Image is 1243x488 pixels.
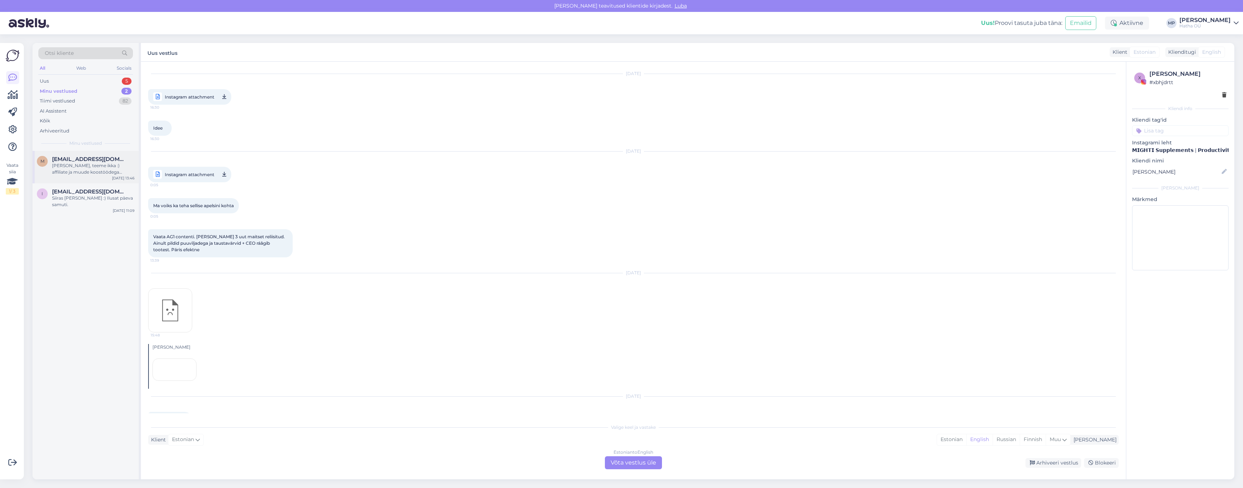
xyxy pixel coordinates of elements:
[993,434,1020,445] div: Russian
[148,89,231,105] a: Instagram attachment16:30
[6,49,20,62] img: Askly Logo
[52,195,134,208] div: Siiras [PERSON_NAME] :) Ilusat päeva samuti.
[165,92,214,101] span: Instagram attachment
[151,332,178,338] span: 15:48
[153,203,234,208] span: Ma voiks ka teha sellise apelsini kohta
[148,148,1119,154] div: [DATE]
[1132,157,1229,165] p: Kliendi nimi
[1071,436,1117,444] div: [PERSON_NAME]
[150,214,177,219] span: 0:05
[115,64,133,73] div: Socials
[1138,75,1141,80] span: x
[148,436,166,444] div: Klient
[1165,48,1196,56] div: Klienditugi
[119,97,132,105] div: 82
[148,270,1119,276] div: [DATE]
[1065,16,1096,30] button: Emailid
[42,191,43,196] span: i
[165,170,214,179] span: Instagram attachment
[1179,17,1231,23] div: [PERSON_NAME]
[148,393,1119,400] div: [DATE]
[69,140,102,147] span: Minu vestlused
[150,180,177,189] span: 0:05
[672,3,689,9] span: Luba
[52,162,134,175] div: [PERSON_NAME], teeme ikka :) affiliate ja muude koostöödega tegeleb meie tiimis [PERSON_NAME]. Pa...
[6,162,19,195] div: Vaata siia
[1132,196,1229,203] p: Märkmed
[40,97,75,105] div: Tiimi vestlused
[1149,78,1226,86] div: # xbhjdrtt
[1132,168,1220,176] input: Lisa nimi
[153,125,163,131] span: Idee
[1132,147,1229,154] p: 𝗠𝗜𝗚𝗛𝗧𝗜 𝗦𝘂𝗽𝗽𝗹𝗲𝗺𝗲𝗻𝘁𝘀 | 𝗣𝗿𝗼𝗱𝘂𝗰𝘁𝗶𝘃𝗶𝘁𝘆, 𝗪𝗲𝗹𝗹𝗻𝗲𝘀𝘀 & 𝗥𝗲𝘀𝗶𝗹𝗶𝗲𝗻𝗰𝗲
[112,175,134,181] div: [DATE] 13:46
[150,103,177,112] span: 16:30
[1110,48,1127,56] div: Klient
[937,434,966,445] div: Estonian
[75,64,87,73] div: Web
[40,78,49,85] div: Uus
[1132,116,1229,124] p: Kliendi tag'id
[40,88,77,95] div: Minu vestlused
[40,127,69,135] div: Arhiveeritud
[614,449,653,456] div: Estonian to English
[1084,458,1119,468] div: Blokeeri
[981,19,1062,27] div: Proovi tasuta juba täna:
[113,208,134,213] div: [DATE] 11:09
[52,156,127,162] span: marlenarmas@gmail.com
[147,47,177,57] label: Uus vestlus
[172,436,194,444] span: Estonian
[981,19,995,26] b: Uus!
[1105,17,1149,30] div: Aktiivne
[148,70,1119,77] div: [DATE]
[122,78,132,85] div: 5
[45,49,74,57] span: Otsi kliente
[150,136,177,141] span: 16:30
[40,117,50,125] div: Kõik
[52,188,127,195] span: indrek.naagel@gmail.com
[1149,70,1226,78] div: [PERSON_NAME]
[1132,105,1229,112] div: Kliendi info
[1050,436,1061,443] span: Muu
[1134,48,1156,56] span: Estonian
[148,424,1119,431] div: Valige keel ja vastake
[1202,48,1221,56] span: English
[150,258,177,263] span: 13:39
[121,88,132,95] div: 2
[1132,125,1229,136] input: Lisa tag
[153,234,286,252] span: Vaata AG1 contenti. [PERSON_NAME] 3 uut maitset reliisitud. Ainult pildid puuviljadega ja taustav...
[40,108,66,115] div: AI Assistent
[1132,185,1229,191] div: [PERSON_NAME]
[1132,139,1229,147] p: Instagrami leht
[1179,17,1239,29] a: [PERSON_NAME]Hatha OÜ
[40,158,44,164] span: m
[152,344,1119,350] div: [PERSON_NAME]
[605,456,662,469] div: Võta vestlus üle
[966,434,993,445] div: English
[6,188,19,195] div: 1 / 3
[1179,23,1231,29] div: Hatha OÜ
[38,64,47,73] div: All
[1166,18,1177,28] div: MP
[1020,434,1046,445] div: Finnish
[148,167,231,182] a: Instagram attachment0:05
[1025,458,1081,468] div: Arhiveeri vestlus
